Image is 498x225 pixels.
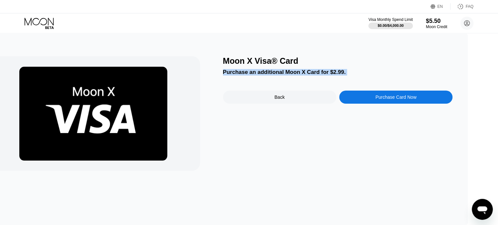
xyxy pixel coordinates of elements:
div: EN [437,4,443,9]
div: Visa Monthly Spend Limit [368,17,413,22]
div: Moon Credit [426,25,447,29]
div: $0.00 / $4,000.00 [378,24,404,27]
div: FAQ [451,3,473,10]
div: Back [274,95,285,100]
div: Purchase an additional Moon X Card for $2.99. [223,69,453,76]
iframe: Кнопка запуска окна обмена сообщениями [472,199,493,220]
div: $5.50 [426,18,447,25]
div: $5.50Moon Credit [426,18,447,29]
div: Visa Monthly Spend Limit$0.00/$4,000.00 [368,17,413,29]
div: Back [223,91,336,104]
div: FAQ [466,4,473,9]
div: Purchase Card Now [339,91,452,104]
div: Moon X Visa® Card [223,56,453,66]
div: EN [431,3,451,10]
div: Purchase Card Now [376,95,416,100]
